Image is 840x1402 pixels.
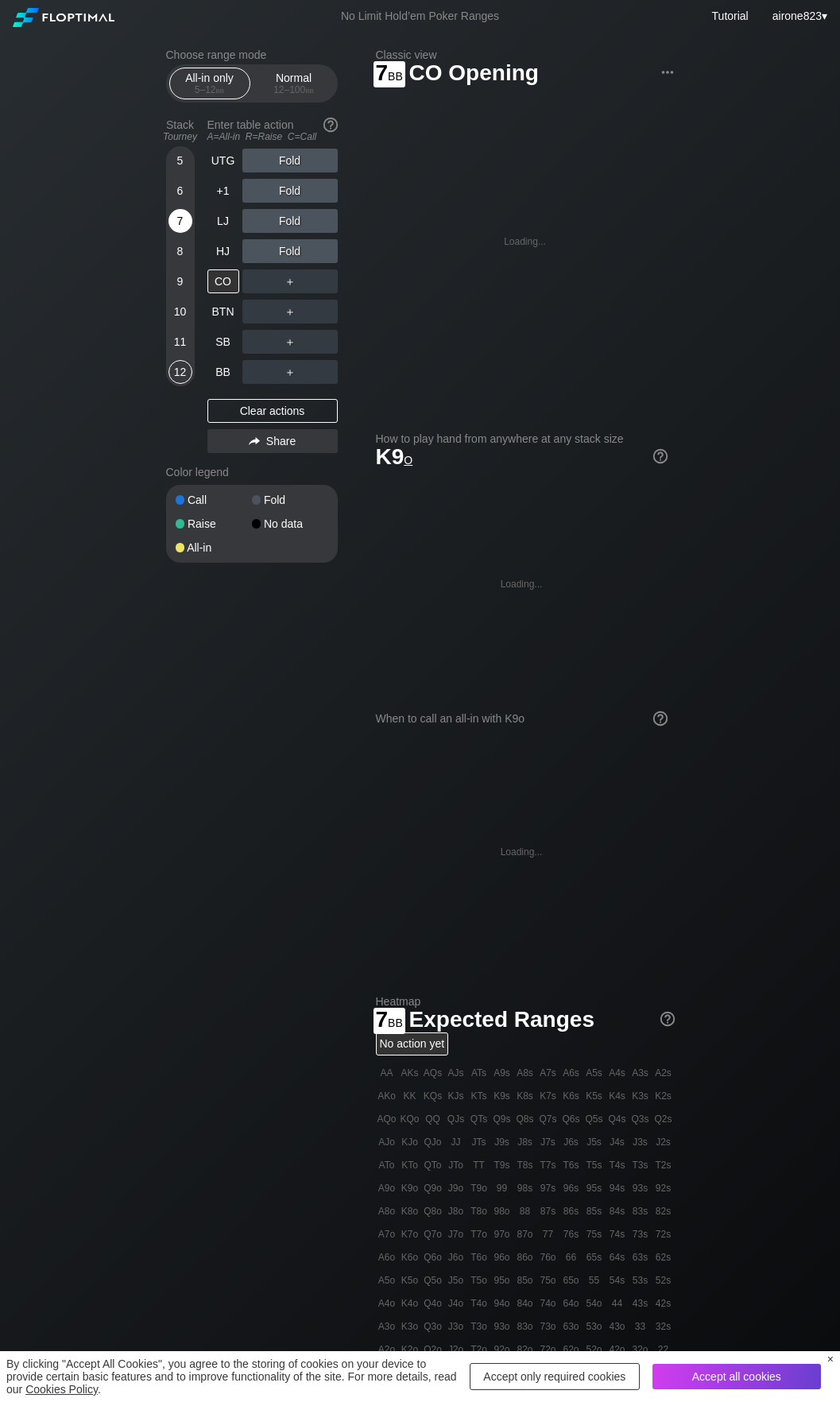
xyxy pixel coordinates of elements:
div: Fold [242,239,338,263]
div: KJo [399,1131,421,1153]
div: Q6s [560,1108,583,1130]
div: 87o [514,1223,536,1245]
div: K9o [399,1177,421,1199]
div: K3o [399,1315,421,1338]
div: J4o [445,1292,467,1315]
div: No Limit Hold’em Poker Ranges [317,10,523,26]
div: 85s [583,1200,606,1222]
div: 63o [560,1315,583,1338]
div: T9s [491,1154,513,1176]
div: Loading... [501,846,543,858]
div: QJs [445,1108,467,1130]
div: Fold [252,494,328,505]
div: Q7s [537,1108,559,1130]
div: T8o [468,1200,490,1222]
div: 94s [606,1177,629,1199]
div: 94o [491,1292,513,1315]
div: By clicking "Accept All Cookies", you agree to the storing of cookies on your device to provide c... [6,1357,457,1396]
span: bb [388,66,403,83]
div: K9s [491,1085,513,1107]
div: T9o [468,1177,490,1199]
div: JTs [468,1131,490,1153]
div: 75o [537,1269,559,1292]
div: Q9o [422,1177,444,1199]
div: 54s [606,1269,629,1292]
div: Q8o [422,1200,444,1222]
div: QTo [422,1154,444,1176]
div: 64s [606,1246,629,1268]
div: SB [207,330,239,354]
div: UTG [207,149,239,172]
div: +1 [207,179,239,203]
div: 97s [537,1177,559,1199]
div: Stack [160,112,201,149]
div: K4o [399,1292,421,1315]
div: Tourney [160,131,201,142]
div: 12 [168,360,192,384]
div: A9o [376,1177,398,1199]
div: 87s [537,1200,559,1222]
div: A6o [376,1246,398,1268]
div: 66 [560,1246,583,1268]
div: KQo [399,1108,421,1130]
div: QJo [422,1131,444,1153]
div: 83s [629,1200,652,1222]
div: 95s [583,1177,606,1199]
div: T5o [468,1269,490,1292]
div: Q3s [629,1108,652,1130]
div: 97o [491,1223,513,1245]
div: 9 [168,269,192,293]
div: 93o [491,1315,513,1338]
div: 98s [514,1177,536,1199]
div: 74s [606,1223,629,1245]
div: AJs [445,1062,467,1084]
div: KK [399,1085,421,1107]
div: 75s [583,1223,606,1245]
div: AKs [399,1062,421,1084]
div: ▾ [768,7,830,25]
div: 5 [168,149,192,172]
div: J3s [629,1131,652,1153]
div: BB [207,360,239,384]
div: ＋ [242,360,338,384]
div: A=All-in R=Raise C=Call [207,131,338,142]
div: J7s [537,1131,559,1153]
div: K4s [606,1085,629,1107]
div: K5o [399,1269,421,1292]
div: 86s [560,1200,583,1222]
div: 10 [168,300,192,323]
div: 73s [629,1223,652,1245]
div: 8 [168,239,192,263]
h1: Expected Ranges [376,1006,675,1032]
div: 22 [652,1338,675,1361]
div: Raise [176,518,252,529]
div: 42o [606,1338,629,1361]
div: 96o [491,1246,513,1268]
div: 65s [583,1246,606,1268]
div: All-in [176,542,252,553]
div: No data [252,518,328,529]
div: Share [207,429,338,453]
div: AJo [376,1131,398,1153]
div: J2s [652,1131,675,1153]
div: 82o [514,1338,536,1361]
span: K9 [376,444,413,469]
img: help.32db89a4.svg [652,710,669,727]
div: 62o [560,1338,583,1361]
div: 55 [583,1269,606,1292]
div: 44 [606,1292,629,1315]
div: Fold [242,179,338,203]
div: A2s [652,1062,675,1084]
div: TT [468,1154,490,1176]
div: CO [207,269,239,293]
div: 72s [652,1223,675,1245]
div: K7s [537,1085,559,1107]
div: 63s [629,1246,652,1268]
div: T6s [560,1154,583,1176]
div: 7 [168,209,192,233]
div: T3s [629,1154,652,1176]
div: 72o [537,1338,559,1361]
div: 12 – 100 [261,84,327,95]
div: Enter table action [207,112,338,149]
span: bb [388,1013,403,1030]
